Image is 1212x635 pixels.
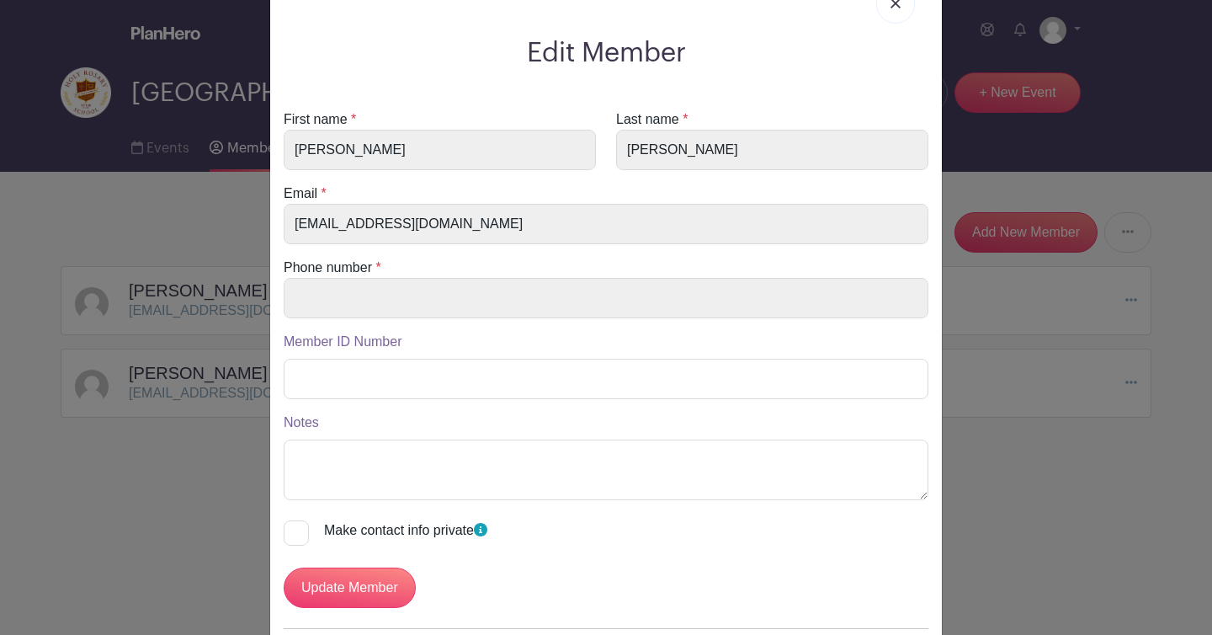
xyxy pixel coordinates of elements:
label: Phone number [284,258,372,278]
h2: Edit Member [284,37,928,69]
input: Update Member [284,568,416,608]
label: Notes [284,413,319,433]
label: Email [284,184,317,204]
label: First name [284,109,348,130]
label: Member ID Number [284,332,401,352]
label: Last name [616,109,679,130]
div: Make contact info private [324,520,928,541]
